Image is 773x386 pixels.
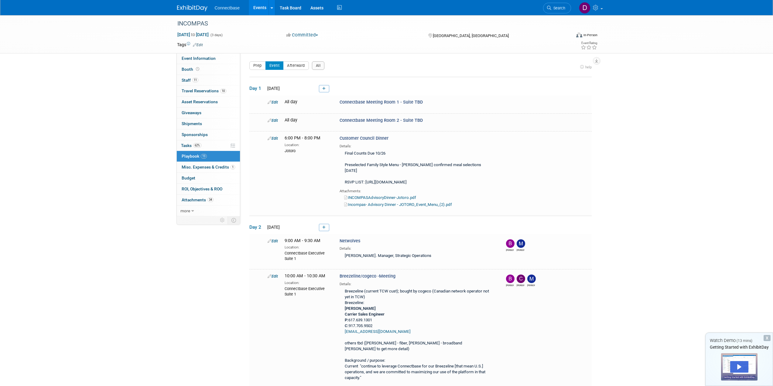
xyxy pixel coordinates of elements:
a: Search [543,3,571,13]
span: All day [285,99,297,104]
span: 11 [192,78,198,82]
div: INCOMPAS [175,18,562,29]
span: 19 [201,154,207,159]
button: Event [265,61,284,70]
a: Edit [268,118,278,123]
span: [DATE] [265,86,280,91]
span: Asset Reservations [182,99,218,104]
button: Committed [284,32,320,38]
a: Travel Reservations10 [177,86,240,96]
span: to [190,32,196,37]
span: [DATE] [DATE] [177,32,209,37]
div: [PERSON_NAME]. Manager, Strategic Operations [340,251,496,261]
div: Details: [340,280,496,287]
div: Event Rating [581,42,597,45]
b: Carrier Sales Engineer [345,312,385,316]
img: Brian Maggiacomo [506,275,515,283]
div: Play [730,361,748,373]
img: Mary Ann Rose [527,275,536,283]
span: Attachments [182,197,214,202]
span: Sponsorships [182,132,208,137]
td: Personalize Event Tab Strip [217,216,228,224]
a: Edit [268,136,278,141]
span: Netwolves [340,238,360,244]
button: Prep [249,61,266,70]
span: Booth [182,67,200,72]
span: Staff [182,78,198,83]
span: help [585,65,592,69]
div: Connectbase Executive Suite 1 [285,285,330,297]
div: Brian Maggiacomo [506,283,514,287]
div: Location: [285,279,330,285]
a: ROI, Objectives & ROO [177,184,240,194]
img: ExhibitDay [177,5,207,11]
span: Customer Council Dinner [340,136,388,141]
span: Breezeline/cogeco -Meeting [340,274,395,279]
a: Event Information [177,53,240,64]
div: Matt Clark [517,248,524,252]
span: Search [551,6,565,10]
span: Day 2 [249,224,265,231]
a: Edit [268,274,278,278]
span: Day 1 [249,85,265,92]
span: Tasks [181,143,201,148]
div: Brian Maggiacomo [506,248,514,252]
b: P: [345,318,348,322]
div: Watch Demo [706,337,773,344]
div: Mary Ann Rose [527,283,535,287]
a: Shipments [177,118,240,129]
a: Playbook19 [177,151,240,162]
span: [GEOGRAPHIC_DATA], [GEOGRAPHIC_DATA] [433,33,509,38]
div: Jotoro [285,148,330,154]
span: Event Information [182,56,216,61]
button: All [312,61,325,70]
div: Details: [340,142,496,149]
span: 10:00 AM - 10:30 AM [285,273,325,278]
span: 34 [207,197,214,202]
div: Details: [340,244,496,251]
a: Budget [177,173,240,183]
div: Event Format [535,32,598,41]
div: Dismiss [764,335,771,341]
img: Colleen Gallagher [517,275,525,283]
span: 62% [193,143,201,148]
span: Connectbase Meeting Room 2 - Suite TBD [340,118,423,123]
img: Brian Maggiacomo [506,239,515,248]
span: Budget [182,176,195,180]
span: Connectbase [215,5,240,10]
a: Asset Reservations [177,97,240,107]
span: 1 [231,165,235,169]
div: Location: [285,244,330,250]
span: ROI, Objectives & ROO [182,186,222,191]
a: Booth [177,64,240,75]
a: Sponsorships [177,129,240,140]
td: Toggle Event Tabs [227,216,240,224]
a: Tasks62% [177,140,240,151]
td: Tags [177,42,203,48]
span: (3 days) [210,33,223,37]
a: [EMAIL_ADDRESS][DOMAIN_NAME] [345,329,411,334]
a: Edit [268,239,278,243]
a: Edit [193,43,203,47]
a: Giveaways [177,108,240,118]
span: Connectbase Meeting Room 1 - Suite TBD [340,100,423,105]
div: Final Counts Due 10/26 Preselected Family Style Menu - [PERSON_NAME] confirmed meal selections [D... [340,149,496,188]
button: Afterward [283,61,309,70]
div: Location: [285,142,330,148]
span: 9:00 AM - 9:30 AM [285,238,320,243]
a: INCOMPASAdvisoryDinner-Jotoro.pdf [344,195,416,200]
b: C: [345,323,349,328]
a: Incompas- Advisory Dinner - JOTORO_Event_Menu_(2).pdf [344,202,452,207]
span: Playbook [182,154,207,159]
span: [DATE] [265,225,280,230]
span: Misc. Expenses & Credits [182,165,235,169]
div: Connectbase Executive Suite 1 [285,250,330,261]
span: Travel Reservations [182,88,226,93]
span: Shipments [182,121,202,126]
span: All day [285,118,297,123]
span: Booth not reserved yet [195,67,200,71]
div: Attachments: [340,188,496,194]
span: 6:00 PM - 8:00 PM [285,135,320,141]
span: more [180,208,190,213]
span: (13 mins) [737,339,752,343]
